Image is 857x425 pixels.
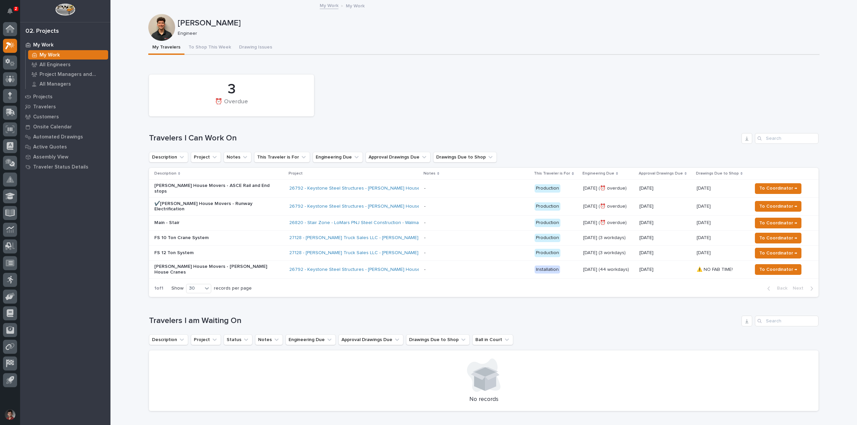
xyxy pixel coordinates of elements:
img: Workspace Logo [55,3,75,16]
p: My Work [33,42,54,48]
button: Notes [224,152,251,163]
p: 2 [15,6,17,11]
span: Back [773,285,787,291]
a: Travelers [20,102,110,112]
p: All Managers [40,81,71,87]
tr: [PERSON_NAME] House Movers - [PERSON_NAME] House Cranes26792 - Keystone Steel Structures - [PERSO... [149,260,819,279]
a: 27128 - [PERSON_NAME] Truck Sales LLC - [PERSON_NAME] Systems [289,235,438,241]
div: Production [535,219,560,227]
span: To Coordinator → [759,265,797,274]
button: To Coordinator → [755,183,801,194]
a: Project Managers and Engineers [26,70,110,79]
div: 3 [160,81,303,98]
p: Main - Stair [154,220,271,226]
a: 26792 - Keystone Steel Structures - [PERSON_NAME] House [289,186,420,191]
tr: [PERSON_NAME] House Movers - ASCE Rail and End stops26792 - Keystone Steel Structures - [PERSON_N... [149,180,819,198]
p: [DATE] [639,220,691,226]
p: Show [171,286,183,291]
span: To Coordinator → [759,202,797,210]
p: This Traveler is For [534,170,570,177]
h1: Travelers I am Waiting On [149,316,739,326]
p: Approval Drawings Due [639,170,683,177]
div: - [424,235,425,241]
div: Production [535,234,560,242]
p: [DATE] (3 workdays) [583,235,634,241]
button: Back [762,285,790,291]
div: - [424,204,425,209]
p: [PERSON_NAME] [178,18,817,28]
button: Project [191,334,221,345]
button: My Travelers [148,41,184,55]
button: Engineering Due [286,334,336,345]
tr: FS 12 Ton System27128 - [PERSON_NAME] Truck Sales LLC - [PERSON_NAME] Systems - Production[DATE] ... [149,245,819,260]
div: - [424,220,425,226]
p: [DATE] [639,204,691,209]
a: Projects [20,92,110,102]
a: All Engineers [26,60,110,69]
p: 1 of 1 [149,280,169,297]
p: ⚠️ NO FAB TIME! [697,265,734,273]
span: To Coordinator → [759,184,797,192]
p: Travelers [33,104,56,110]
button: Notes [255,334,283,345]
p: Drawings Due to Shop [696,170,739,177]
input: Search [755,133,819,144]
div: - [424,186,425,191]
div: Installation [535,265,560,274]
div: Notifications2 [8,8,17,19]
span: Next [793,285,807,291]
p: [DATE] (⏰ overdue) [583,186,634,191]
p: ✔️[PERSON_NAME] House Movers - Runway Electrification [154,201,271,212]
p: Automated Drawings [33,134,83,140]
p: Description [154,170,176,177]
p: records per page [214,286,252,291]
button: Drawings Due to Shop [433,152,497,163]
p: My Work [346,2,365,9]
a: 26820 - Stair Zone - LoMars PNJ Steel Construction - Walmart Stair [289,220,433,226]
p: [DATE] (3 workdays) [583,250,634,256]
p: Traveler Status Details [33,164,88,170]
button: Project [191,152,221,163]
p: [DATE] [639,235,691,241]
p: [DATE] [639,250,691,256]
div: - [424,250,425,256]
button: Drawings Due to Shop [406,334,470,345]
p: [PERSON_NAME] House Movers - [PERSON_NAME] House Cranes [154,264,271,275]
p: [DATE] [697,234,712,241]
button: Ball in Court [472,334,513,345]
div: Production [535,202,560,211]
p: [DATE] [639,267,691,273]
button: Status [224,334,252,345]
div: ⏰ Overdue [160,98,303,112]
p: [DATE] (⏰ overdue) [583,204,634,209]
button: Approval Drawings Due [366,152,431,163]
p: FS 12 Ton System [154,250,271,256]
button: Drawing Issues [235,41,276,55]
p: [DATE] [697,184,712,191]
a: 26792 - Keystone Steel Structures - [PERSON_NAME] House [289,204,420,209]
button: To Coordinator → [755,248,801,258]
tr: ✔️[PERSON_NAME] House Movers - Runway Electrification26792 - Keystone Steel Structures - [PERSON_... [149,197,819,215]
p: Engineering Due [582,170,614,177]
p: Onsite Calendar [33,124,72,130]
a: Onsite Calendar [20,122,110,132]
p: Notes [423,170,436,177]
p: [DATE] [697,249,712,256]
button: Description [149,334,188,345]
button: users-avatar [3,408,17,422]
button: To Coordinator → [755,218,801,228]
p: Engineer [178,31,814,36]
a: Active Quotes [20,142,110,152]
input: Search [755,316,819,326]
p: Projects [33,94,53,100]
button: Approval Drawings Due [338,334,403,345]
div: 02. Projects [25,28,59,35]
a: Customers [20,112,110,122]
button: To Coordinator → [755,233,801,243]
a: Traveler Status Details [20,162,110,172]
p: Project [289,170,303,177]
p: [DATE] [639,186,691,191]
span: To Coordinator → [759,234,797,242]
